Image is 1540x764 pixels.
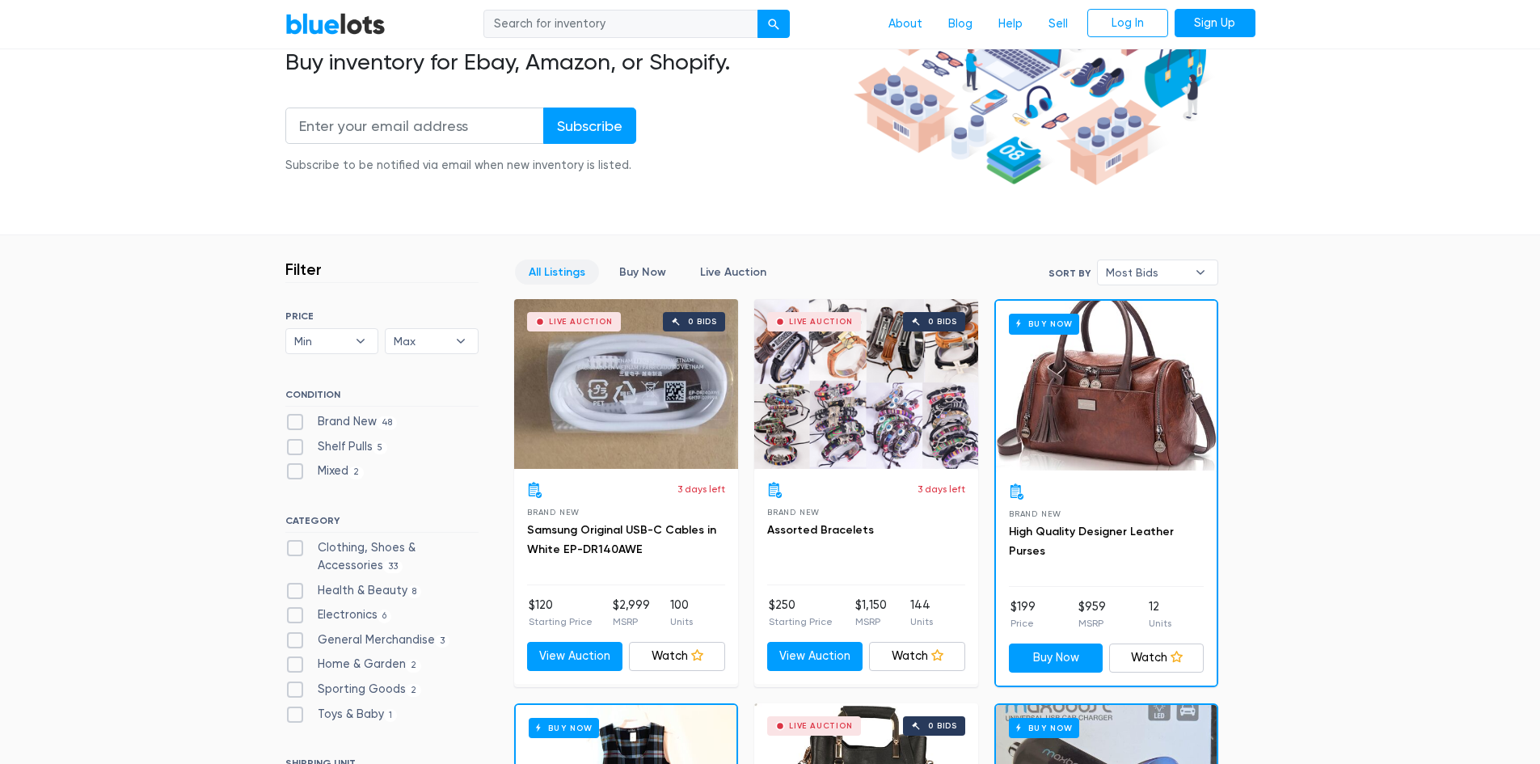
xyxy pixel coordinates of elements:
[285,389,479,407] h6: CONDITION
[384,709,398,722] span: 1
[613,614,650,629] p: MSRP
[407,585,422,598] span: 8
[285,656,422,673] label: Home & Garden
[373,441,388,454] span: 5
[1009,314,1079,334] h6: Buy Now
[435,635,450,648] span: 3
[529,718,599,738] h6: Buy Now
[406,660,422,673] span: 2
[1009,718,1079,738] h6: Buy Now
[1048,266,1091,281] label: Sort By
[285,310,479,322] h6: PRICE
[1183,260,1217,285] b: ▾
[769,614,833,629] p: Starting Price
[285,515,479,533] h6: CATEGORY
[869,642,965,671] a: Watch
[377,416,398,429] span: 48
[996,301,1217,471] a: Buy Now
[767,642,863,671] a: View Auction
[527,523,716,556] a: Samsung Original USB-C Cables in White EP-DR140AWE
[378,610,392,623] span: 6
[1149,598,1171,631] li: 12
[285,49,848,76] h2: Buy inventory for Ebay, Amazon, or Shopify.
[394,329,447,353] span: Max
[769,597,833,629] li: $250
[629,642,725,671] a: Watch
[918,482,965,496] p: 3 days left
[1078,598,1106,631] li: $959
[670,597,693,629] li: 100
[1009,509,1061,518] span: Brand New
[1078,616,1106,631] p: MSRP
[1009,644,1103,673] a: Buy Now
[285,12,386,36] a: BlueLots
[1149,616,1171,631] p: Units
[444,329,478,353] b: ▾
[285,260,322,279] h3: Filter
[294,329,348,353] span: Min
[928,318,957,326] div: 0 bids
[285,631,450,649] label: General Merchandise
[285,462,365,480] label: Mixed
[514,299,738,469] a: Live Auction 0 bids
[1036,9,1081,40] a: Sell
[285,582,422,600] label: Health & Beauty
[677,482,725,496] p: 3 days left
[348,466,365,479] span: 2
[483,10,758,39] input: Search for inventory
[688,318,717,326] div: 0 bids
[928,722,957,730] div: 0 bids
[910,614,933,629] p: Units
[285,438,388,456] label: Shelf Pulls
[1106,260,1187,285] span: Most Bids
[406,684,422,697] span: 2
[527,642,623,671] a: View Auction
[383,560,403,573] span: 33
[855,614,887,629] p: MSRP
[285,539,479,574] label: Clothing, Shoes & Accessories
[549,318,613,326] div: Live Auction
[767,508,820,517] span: Brand New
[344,329,378,353] b: ▾
[285,681,422,699] label: Sporting Goods
[613,597,650,629] li: $2,999
[985,9,1036,40] a: Help
[1175,9,1255,38] a: Sign Up
[910,597,933,629] li: 144
[686,260,780,285] a: Live Auction
[529,614,593,629] p: Starting Price
[1109,644,1204,673] a: Watch
[789,722,853,730] div: Live Auction
[605,260,680,285] a: Buy Now
[670,614,693,629] p: Units
[527,508,580,517] span: Brand New
[285,157,636,175] div: Subscribe to be notified via email when new inventory is listed.
[515,260,599,285] a: All Listings
[767,523,874,537] a: Assorted Bracelets
[285,108,544,144] input: Enter your email address
[935,9,985,40] a: Blog
[1010,598,1036,631] li: $199
[529,597,593,629] li: $120
[875,9,935,40] a: About
[789,318,853,326] div: Live Auction
[285,606,392,624] label: Electronics
[1009,525,1174,558] a: High Quality Designer Leather Purses
[543,108,636,144] input: Subscribe
[1010,616,1036,631] p: Price
[754,299,978,469] a: Live Auction 0 bids
[1087,9,1168,38] a: Log In
[285,706,398,724] label: Toys & Baby
[285,413,398,431] label: Brand New
[855,597,887,629] li: $1,150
